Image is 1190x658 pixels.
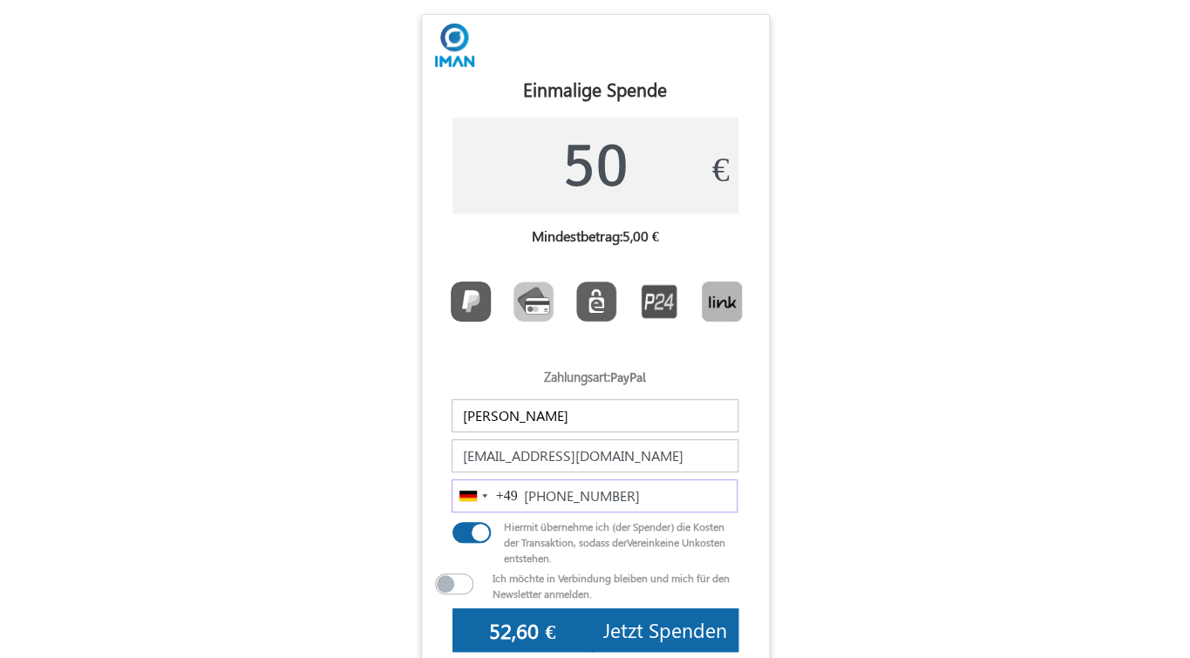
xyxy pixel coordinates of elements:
h6: Mindestbetrag: [452,227,738,251]
button: Selected country [452,480,518,512]
div: Toolbar with button groups [439,275,756,335]
label: Einmalige Spende [523,76,667,104]
img: H+C25PnaMWXWAAAAABJRU5ErkJggg== [435,24,474,67]
button: Jetzt Spenden [592,608,738,652]
div: Hiermit übernehme ich (der Spender) die Kosten der Transaktion, sodass der keine Unkosten entstehen. [491,519,751,566]
img: CardCollection.png [513,282,554,322]
input: E-mail * [452,439,738,472]
h5: Zahlungsart: [452,370,738,392]
label: 5,00 € [622,227,659,244]
div: Ich möchte in Verbindung bleiben und mich für den Newsletter anmelden. [479,570,769,601]
img: Link.png [702,282,742,322]
input: Name * [452,399,738,432]
div: +49 [496,485,518,506]
span: Jetzt Spenden [603,616,727,643]
input: 0€ [452,608,593,652]
input: 0€ [452,118,738,214]
label: PayPal [610,370,646,385]
input: Telefon * [452,479,738,512]
span: Verein [627,535,655,549]
img: PayPal.png [451,282,491,322]
img: P24.png [639,282,679,322]
img: EPS.png [576,282,616,322]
